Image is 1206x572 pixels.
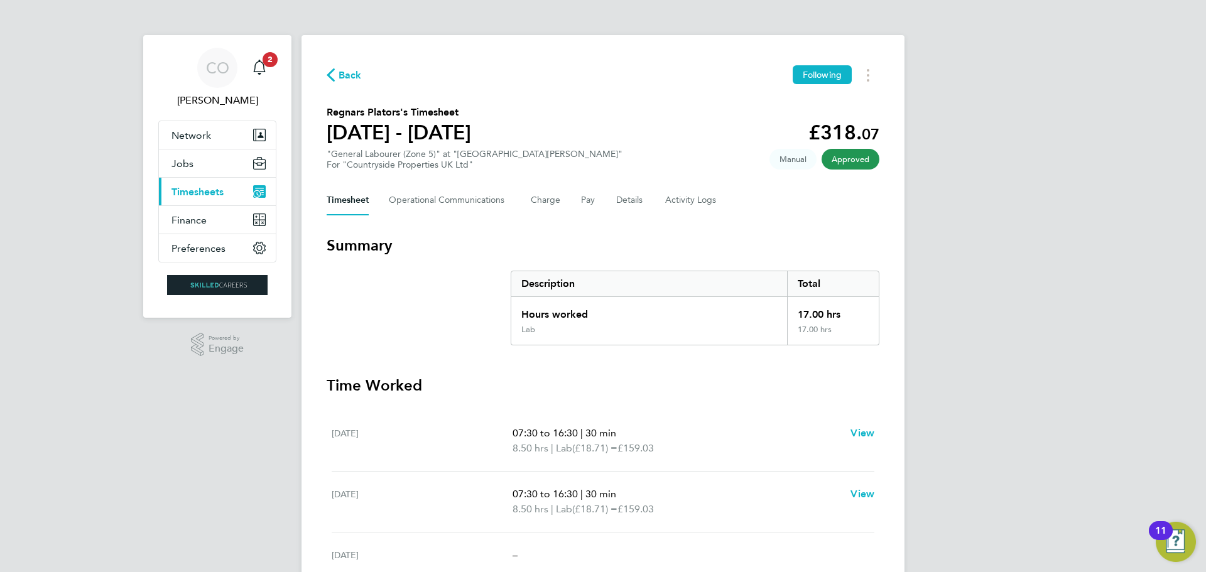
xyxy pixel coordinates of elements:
[580,427,583,439] span: |
[327,375,879,396] h3: Time Worked
[803,69,842,80] span: Following
[616,185,645,215] button: Details
[332,487,513,517] div: [DATE]
[617,442,654,454] span: £159.03
[332,426,513,456] div: [DATE]
[513,488,578,500] span: 07:30 to 16:30
[665,185,718,215] button: Activity Logs
[1155,531,1166,547] div: 11
[572,503,617,515] span: (£18.71) =
[339,68,362,83] span: Back
[850,426,874,441] a: View
[158,275,276,295] a: Go to home page
[808,121,879,144] app-decimal: £318.
[159,149,276,177] button: Jobs
[581,185,596,215] button: Pay
[159,206,276,234] button: Finance
[769,149,817,170] span: This timesheet was manually created.
[159,178,276,205] button: Timesheets
[822,149,879,170] span: This timesheet has been approved.
[531,185,561,215] button: Charge
[327,149,622,170] div: "General Labourer (Zone 5)" at "[GEOGRAPHIC_DATA][PERSON_NAME]"
[850,427,874,439] span: View
[327,120,471,145] h1: [DATE] - [DATE]
[171,129,211,141] span: Network
[857,65,879,85] button: Timesheets Menu
[171,242,225,254] span: Preferences
[159,121,276,149] button: Network
[556,441,572,456] span: Lab
[171,158,193,170] span: Jobs
[585,427,616,439] span: 30 min
[580,488,583,500] span: |
[327,159,622,170] div: For "Countryside Properties UK Ltd"
[209,333,244,343] span: Powered by
[511,297,787,325] div: Hours worked
[850,487,874,502] a: View
[327,105,471,120] h2: Regnars Plators's Timesheet
[191,333,244,357] a: Powered byEngage
[551,442,553,454] span: |
[327,185,369,215] button: Timesheet
[389,185,511,215] button: Operational Communications
[556,502,572,517] span: Lab
[513,427,578,439] span: 07:30 to 16:30
[327,235,879,256] h3: Summary
[850,488,874,500] span: View
[263,52,278,67] span: 2
[513,549,518,561] span: –
[793,65,852,84] button: Following
[787,271,879,296] div: Total
[171,214,207,226] span: Finance
[209,343,244,354] span: Engage
[551,503,553,515] span: |
[572,442,617,454] span: (£18.71) =
[511,271,787,296] div: Description
[617,503,654,515] span: £159.03
[787,297,879,325] div: 17.00 hrs
[327,67,362,83] button: Back
[206,60,229,76] span: CO
[513,442,548,454] span: 8.50 hrs
[143,35,291,318] nav: Main navigation
[1156,522,1196,562] button: Open Resource Center, 11 new notifications
[171,186,224,198] span: Timesheets
[158,48,276,108] a: CO[PERSON_NAME]
[787,325,879,345] div: 17.00 hrs
[247,48,272,88] a: 2
[862,125,879,143] span: 07
[521,325,535,335] div: Lab
[159,234,276,262] button: Preferences
[158,93,276,108] span: Ciara O'Connell
[511,271,879,345] div: Summary
[513,503,548,515] span: 8.50 hrs
[585,488,616,500] span: 30 min
[332,548,513,563] div: [DATE]
[167,275,268,295] img: skilledcareers-logo-retina.png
